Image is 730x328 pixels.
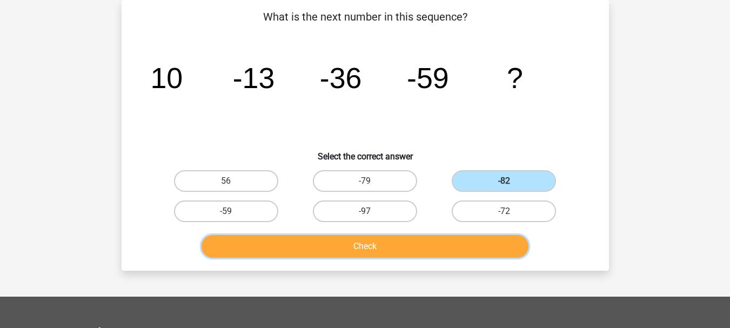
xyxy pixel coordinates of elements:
label: -97 [313,200,417,222]
button: Check [202,235,528,258]
tspan: 10 [150,62,183,94]
tspan: -59 [407,62,449,94]
label: -82 [452,170,556,192]
p: What is the next number in this sequence? [139,9,592,25]
label: -79 [313,170,417,192]
tspan: -13 [232,62,274,94]
label: -72 [452,200,556,222]
label: 56 [174,170,278,192]
tspan: -36 [319,62,361,94]
label: -59 [174,200,278,222]
tspan: ? [507,62,523,94]
h6: Select the correct answer [139,143,592,162]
